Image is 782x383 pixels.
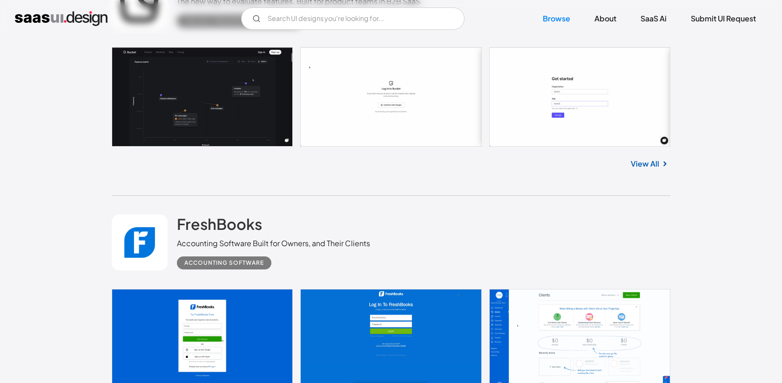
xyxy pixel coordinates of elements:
a: View All [631,158,659,169]
div: Accounting Software [184,257,264,269]
form: Email Form [241,7,465,30]
a: Browse [532,8,581,29]
h2: FreshBooks [177,215,262,233]
a: home [15,11,108,26]
a: FreshBooks [177,215,262,238]
a: Submit UI Request [680,8,767,29]
div: Accounting Software Built for Owners, and Their Clients [177,238,370,249]
a: About [583,8,627,29]
a: SaaS Ai [629,8,678,29]
input: Search UI designs you're looking for... [241,7,465,30]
